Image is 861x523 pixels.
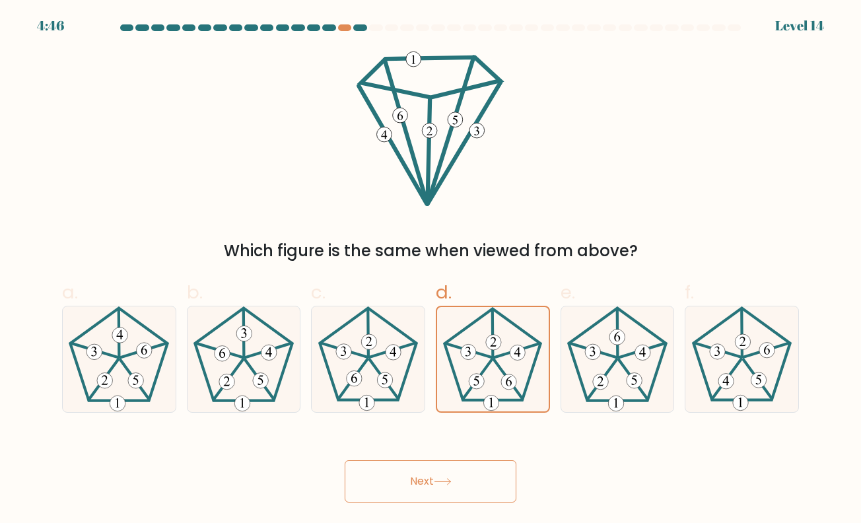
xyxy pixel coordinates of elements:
[685,279,694,305] span: f.
[436,279,452,305] span: d.
[345,460,516,503] button: Next
[187,279,203,305] span: b.
[775,16,824,36] div: Level 14
[62,279,78,305] span: a.
[561,279,575,305] span: e.
[37,16,64,36] div: 4:46
[311,279,326,305] span: c.
[70,239,791,263] div: Which figure is the same when viewed from above?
